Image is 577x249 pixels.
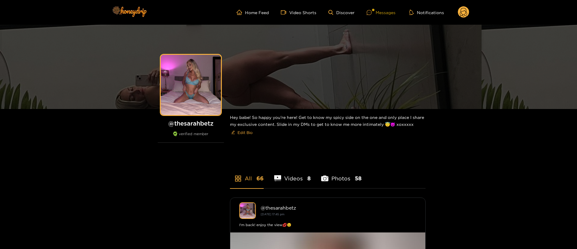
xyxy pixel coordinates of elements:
[281,10,316,15] a: Video Shorts
[261,213,284,216] small: [DATE] 17:45 pm
[367,9,396,16] div: Messages
[231,130,235,135] span: edit
[237,10,245,15] span: home
[234,175,242,182] span: appstore
[328,10,355,15] a: Discover
[408,9,446,15] button: Notifications
[261,205,416,210] div: @ thesarahbetz
[230,128,254,137] button: editEdit Bio
[281,10,289,15] span: video-camera
[239,222,416,228] div: I'm back! enjoy the view💋😉
[230,161,264,188] li: All
[274,161,311,188] li: Videos
[237,129,253,135] span: Edit Bio
[307,175,311,182] span: 8
[321,161,361,188] li: Photos
[355,175,361,182] span: 58
[230,109,426,142] div: Hey babe! So happy you're here! Get to know my spicy side on the one and only place I share my ex...
[158,120,224,127] h1: @ thesarahbetz
[256,175,264,182] span: 66
[239,202,256,219] img: thesarahbetz
[237,10,269,15] a: Home Feed
[158,132,224,143] div: verified member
